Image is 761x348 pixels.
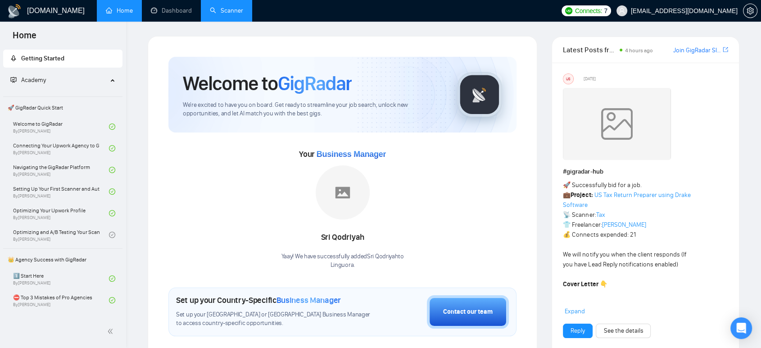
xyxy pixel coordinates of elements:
[4,99,122,117] span: 🚀 GigRadar Quick Start
[563,324,593,338] button: Reply
[571,191,593,199] strong: Project:
[563,167,728,177] h1: # gigradar-hub
[427,295,509,329] button: Contact our team
[109,167,115,173] span: check-circle
[278,71,352,96] span: GigRadar
[565,307,585,315] span: Expand
[13,203,109,223] a: Optimizing Your Upwork ProfileBy[PERSON_NAME]
[730,317,752,339] div: Open Intercom Messenger
[7,4,22,18] img: logo
[743,4,757,18] button: setting
[743,7,757,14] a: setting
[109,210,115,216] span: check-circle
[723,46,728,54] a: export
[106,7,133,14] a: homeHome
[563,191,690,209] a: US Tax Return Preparer using Drake Software
[13,225,109,245] a: Optimizing and A/B Testing Your Scanner for Better ResultsBy[PERSON_NAME]
[316,165,370,220] img: placeholder.png
[176,311,376,328] span: Set up your [GEOGRAPHIC_DATA] or [GEOGRAPHIC_DATA] Business Manager to access country-specific op...
[281,230,404,245] div: Sri Qodriyah
[281,261,404,270] p: Linguora .
[596,324,651,338] button: See the details
[109,297,115,303] span: check-circle
[4,251,122,269] span: 👑 Agency Success with GigRadar
[584,75,596,83] span: [DATE]
[109,145,115,151] span: check-circle
[107,327,116,336] span: double-left
[10,76,46,84] span: Academy
[571,326,585,336] a: Reply
[183,101,443,118] span: We're excited to have you on board. Get ready to streamline your job search, unlock new opportuni...
[457,72,502,117] img: gigradar-logo.png
[13,117,109,137] a: Welcome to GigRadarBy[PERSON_NAME]
[575,6,602,16] span: Connects:
[281,252,404,270] div: Yaay! We have successfully added Sri Qodriyah to
[625,47,653,54] span: 4 hours ago
[21,76,46,84] span: Academy
[3,50,122,68] li: Getting Started
[563,74,573,84] div: US
[563,44,616,55] span: Latest Posts from the GigRadar Community
[596,211,605,219] a: Tax
[602,221,646,229] a: [PERSON_NAME]
[563,88,671,160] img: weqQh+iSagEgQAAAABJRU5ErkJggg==
[13,138,109,158] a: Connecting Your Upwork Agency to GigRadarBy[PERSON_NAME]
[183,71,352,96] h1: Welcome to
[176,295,341,305] h1: Set up your Country-Specific
[619,8,625,14] span: user
[13,290,109,310] a: ⛔ Top 3 Mistakes of Pro AgenciesBy[PERSON_NAME]
[109,124,115,130] span: check-circle
[13,269,109,288] a: 1️⃣ Start HereBy[PERSON_NAME]
[5,29,44,48] span: Home
[210,7,243,14] a: searchScanner
[563,280,607,288] strong: Cover Letter 👇
[13,160,109,180] a: Navigating the GigRadar PlatformBy[PERSON_NAME]
[109,275,115,282] span: check-circle
[276,295,341,305] span: Business Manager
[317,150,386,159] span: Business Manager
[10,77,17,83] span: fund-projection-screen
[299,149,386,159] span: Your
[21,55,64,62] span: Getting Started
[673,46,721,55] a: Join GigRadar Slack Community
[109,232,115,238] span: check-circle
[13,182,109,201] a: Setting Up Your First Scanner and Auto-BidderBy[PERSON_NAME]
[151,7,192,14] a: dashboardDashboard
[10,55,17,61] span: rocket
[565,7,572,14] img: upwork-logo.png
[13,312,109,332] a: 🌚 Rookie Traps for New Agencies
[604,6,607,16] span: 7
[443,307,493,317] div: Contact our team
[603,326,643,336] a: See the details
[723,46,728,53] span: export
[109,188,115,195] span: check-circle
